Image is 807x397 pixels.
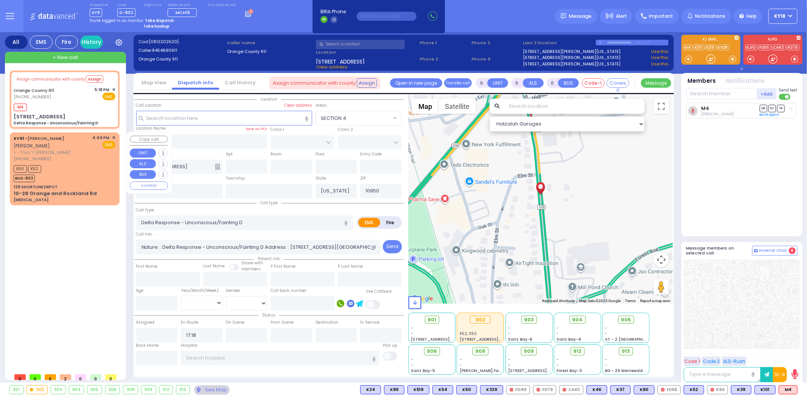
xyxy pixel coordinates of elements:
[444,78,472,88] button: Transfer call
[123,386,138,394] div: 908
[746,13,757,20] span: Help
[14,165,27,173] span: K50
[606,78,629,88] button: Covered
[136,319,155,326] label: Assigned
[779,385,798,394] div: M4
[226,319,244,326] label: On Scene
[752,246,798,256] button: Internal Chat 4
[105,374,117,380] span: 0
[14,87,54,93] a: Orange County 911
[86,75,103,83] button: Assign
[226,175,245,181] label: Township
[523,40,596,46] label: Last 3 location
[14,94,51,100] span: [PHONE_NUMBER]
[80,36,103,49] a: History
[219,79,261,86] a: Call History
[759,248,787,253] span: Internal Chat
[316,111,391,125] span: SECTION 4
[90,8,102,17] span: KY9
[772,45,786,50] a: CAR2
[383,240,402,253] button: Send
[460,368,504,374] span: [PERSON_NAME] Farm
[93,135,110,141] span: 4:44 PM
[14,197,48,203] div: [MEDICAL_DATA]
[90,374,101,380] span: 0
[460,357,462,362] span: -
[130,159,156,168] button: ALS
[143,23,169,29] strong: Take backup
[60,374,71,380] span: 2
[226,151,233,157] label: Apt
[14,143,50,149] span: [PERSON_NAME]
[10,386,23,394] div: 901
[661,388,665,392] img: red-radio-icon.svg
[14,190,97,197] div: 10-28 Orange and Rockland Rd
[621,316,631,324] span: 905
[316,151,325,157] label: Floor
[559,385,583,394] div: CAR2
[654,279,669,295] button: Drag Pegman onto the map to open Street View
[181,288,222,294] div: Year/Month/Week/Day
[504,99,644,114] input: Search location
[536,388,540,392] img: red-radio-icon.svg
[241,260,263,266] small: Share with
[586,385,607,394] div: BLS
[69,386,84,394] div: 904
[51,386,65,394] div: 903
[227,48,313,55] label: Orange County 911
[130,170,156,179] button: BUS
[87,386,102,394] div: 905
[684,385,704,394] div: K52
[616,13,627,20] span: Alert
[412,99,438,114] button: Show street map
[360,385,381,394] div: K24
[705,45,716,50] a: K39
[321,115,346,122] span: SECTION 4
[523,48,621,55] a: [STREET_ADDRESS][PERSON_NAME][US_STATE]
[684,385,704,394] div: BLS
[605,357,608,362] span: -
[55,36,78,49] div: Fire
[605,368,648,374] span: BG - 29 Merriewold S.
[358,218,380,227] label: EMS
[136,343,159,349] label: Back Home
[754,385,776,394] div: K101
[411,362,414,368] span: -
[208,3,236,8] label: Fire units on call
[634,385,655,394] div: K80
[487,78,508,88] button: UNIT
[338,264,363,270] label: P Last Name
[384,385,404,394] div: K89
[90,3,109,8] label: Dispatcher
[686,88,757,99] input: Search member
[460,331,477,337] span: K52, K50
[360,151,382,157] label: Entry Code
[695,13,725,20] span: Notifications
[471,56,521,62] span: Phone 4
[226,288,240,294] label: Gender
[152,47,177,53] span: 8454690911
[779,87,798,93] span: Send text
[731,385,751,394] div: BLS
[136,288,144,294] label: Age
[641,78,671,88] button: Message
[411,325,414,331] span: -
[14,184,58,190] div: 129 SHORTLINE DEPOT
[475,347,485,355] span: 908
[684,357,701,366] button: Code 1
[693,45,704,50] a: K101
[605,325,608,331] span: -
[651,48,669,55] a: Use this
[508,357,510,362] span: -
[144,3,161,8] label: Night unit
[773,367,787,382] button: 10-4
[654,99,669,114] button: Toggle fullscreen view
[14,135,28,141] span: KY61 -
[456,385,477,394] div: BLS
[508,325,510,331] span: -
[338,127,353,133] label: Cross 2
[557,325,559,331] span: -
[17,76,85,82] span: Assign communicator with county
[136,79,172,86] a: Map View
[438,99,476,114] button: Show satellite imagery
